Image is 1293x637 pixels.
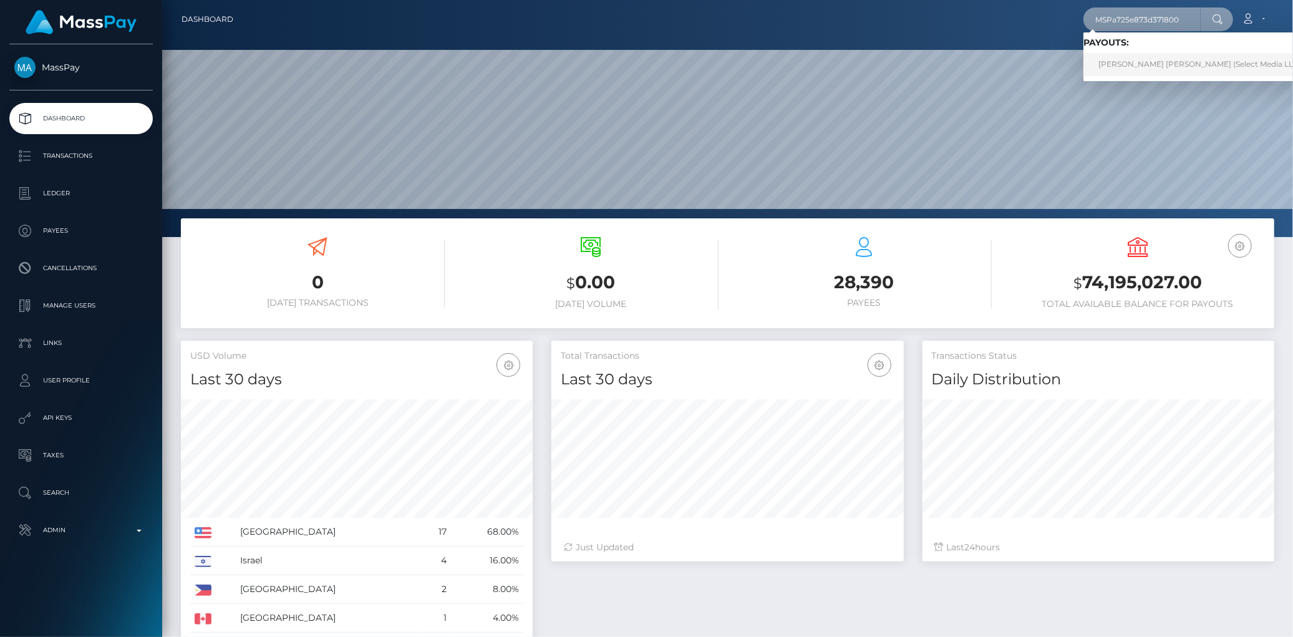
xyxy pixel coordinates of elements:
[236,547,421,575] td: Israel
[14,221,148,240] p: Payees
[9,103,153,134] a: Dashboard
[26,10,137,34] img: MassPay Logo
[1010,270,1265,296] h3: 74,195,027.00
[14,109,148,128] p: Dashboard
[9,440,153,471] a: Taxes
[421,547,451,575] td: 4
[564,541,891,554] div: Just Updated
[9,140,153,172] a: Transactions
[236,575,421,604] td: [GEOGRAPHIC_DATA]
[561,369,894,391] h4: Last 30 days
[14,184,148,203] p: Ledger
[452,575,524,604] td: 8.00%
[9,365,153,396] a: User Profile
[190,369,523,391] h4: Last 30 days
[566,275,575,292] small: $
[190,298,445,308] h6: [DATE] Transactions
[190,270,445,294] h3: 0
[9,515,153,546] a: Admin
[14,446,148,465] p: Taxes
[182,6,233,32] a: Dashboard
[14,521,148,540] p: Admin
[195,527,211,538] img: US.png
[452,547,524,575] td: 16.00%
[932,369,1265,391] h4: Daily Distribution
[1083,7,1201,31] input: Search...
[561,350,894,362] h5: Total Transactions
[452,604,524,633] td: 4.00%
[195,613,211,625] img: CA.png
[935,541,1262,554] div: Last hours
[190,350,523,362] h5: USD Volume
[1073,275,1082,292] small: $
[14,409,148,427] p: API Keys
[463,299,718,309] h6: [DATE] Volume
[9,328,153,359] a: Links
[14,484,148,502] p: Search
[195,585,211,596] img: PH.png
[9,253,153,284] a: Cancellations
[1010,299,1265,309] h6: Total Available Balance for Payouts
[452,518,524,547] td: 68.00%
[195,556,211,567] img: IL.png
[14,296,148,315] p: Manage Users
[14,57,36,78] img: MassPay
[14,334,148,353] p: Links
[421,575,451,604] td: 2
[236,518,421,547] td: [GEOGRAPHIC_DATA]
[9,477,153,508] a: Search
[737,298,992,308] h6: Payees
[9,402,153,434] a: API Keys
[9,62,153,73] span: MassPay
[9,215,153,246] a: Payees
[932,350,1265,362] h5: Transactions Status
[14,259,148,278] p: Cancellations
[14,371,148,390] p: User Profile
[9,178,153,209] a: Ledger
[421,518,451,547] td: 17
[236,604,421,633] td: [GEOGRAPHIC_DATA]
[14,147,148,165] p: Transactions
[737,270,992,294] h3: 28,390
[463,270,718,296] h3: 0.00
[965,542,976,553] span: 24
[421,604,451,633] td: 1
[9,290,153,321] a: Manage Users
